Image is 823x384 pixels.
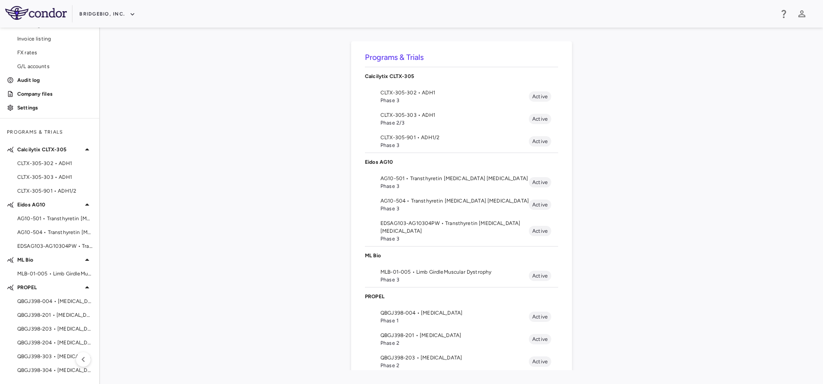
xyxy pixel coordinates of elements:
[365,252,558,259] p: ML Bio
[365,293,558,300] p: PROPEL
[365,108,558,130] li: CLTX-305-303 • ADH1Phase 2/3Active
[380,197,529,205] span: AG10-504 • Transthyretin [MEDICAL_DATA] [MEDICAL_DATA]
[17,35,92,43] span: Invoice listing
[380,268,529,276] span: MLB-01-005 • Limb GirdleMuscular Dystrophy
[365,265,558,287] li: MLB-01-005 • Limb GirdleMuscular DystrophyPhase 3Active
[380,235,529,243] span: Phase 3
[380,175,529,182] span: AG10-501 • Transthyretin [MEDICAL_DATA] [MEDICAL_DATA]
[17,159,92,167] span: CLTX-305-302 • ADH1
[17,201,82,209] p: Eidos AG10
[380,205,529,212] span: Phase 3
[380,141,529,149] span: Phase 3
[380,362,529,369] span: Phase 2
[529,272,551,280] span: Active
[380,354,529,362] span: QBGJ398-203 • [MEDICAL_DATA]
[365,130,558,153] li: CLTX-305-901 • ADH1/2Phase 3Active
[365,194,558,216] li: AG10-504 • Transthyretin [MEDICAL_DATA] [MEDICAL_DATA]Phase 3Active
[380,111,529,119] span: CLTX-305-303 • ADH1
[365,247,558,265] div: ML Bio
[529,335,551,343] span: Active
[380,276,529,284] span: Phase 3
[17,311,92,319] span: QBGJ398-201 • [MEDICAL_DATA]
[529,178,551,186] span: Active
[365,328,558,350] li: QBGJ398-201 • [MEDICAL_DATA]Phase 2Active
[380,182,529,190] span: Phase 3
[17,215,92,222] span: AG10-501 • Transthyretin [MEDICAL_DATA] [MEDICAL_DATA]
[365,287,558,306] div: PROPEL
[17,76,92,84] p: Audit log
[380,134,529,141] span: CLTX-305-901 • ADH1/2
[17,173,92,181] span: CLTX-305-303 • ADH1
[17,49,92,56] span: FX rates
[380,97,529,104] span: Phase 3
[17,297,92,305] span: QBGJ398-004 • [MEDICAL_DATA]
[17,242,92,250] span: EDSAG103-AG10304PW • Transthyretin [MEDICAL_DATA] [MEDICAL_DATA]
[17,339,92,347] span: QBGJ398-204 • [MEDICAL_DATA]
[529,93,551,100] span: Active
[17,62,92,70] span: G/L accounts
[17,284,82,291] p: PROPEL
[365,350,558,373] li: QBGJ398-203 • [MEDICAL_DATA]Phase 2Active
[365,171,558,194] li: AG10-501 • Transthyretin [MEDICAL_DATA] [MEDICAL_DATA]Phase 3Active
[529,201,551,209] span: Active
[365,158,558,166] p: Eidos AG10
[17,146,82,153] p: Calcilytix CLTX-305
[380,331,529,339] span: QBGJ398-201 • [MEDICAL_DATA]
[380,219,529,235] span: EDSAG103-AG10304PW • Transthyretin [MEDICAL_DATA] [MEDICAL_DATA]
[529,227,551,235] span: Active
[79,7,135,21] button: BridgeBio, Inc.
[17,256,82,264] p: ML Bio
[365,306,558,328] li: QBGJ398-004 • [MEDICAL_DATA]Phase 1Active
[380,309,529,317] span: QBGJ398-004 • [MEDICAL_DATA]
[17,187,92,195] span: CLTX-305-901 • ADH1/2
[365,153,558,171] div: Eidos AG10
[17,228,92,236] span: AG10-504 • Transthyretin [MEDICAL_DATA] [MEDICAL_DATA]
[380,339,529,347] span: Phase 2
[5,6,67,20] img: logo-full-SnFGN8VE.png
[529,115,551,123] span: Active
[17,353,92,360] span: QBGJ398-303 • [MEDICAL_DATA]
[17,104,92,112] p: Settings
[17,325,92,333] span: QBGJ398-203 • [MEDICAL_DATA]
[365,72,558,80] p: Calcilytix CLTX-305
[17,270,92,278] span: MLB-01-005 • Limb GirdleMuscular Dystrophy
[380,119,529,127] span: Phase 2/3
[365,52,558,63] h6: Programs & Trials
[365,67,558,85] div: Calcilytix CLTX-305
[529,137,551,145] span: Active
[17,366,92,374] span: QBGJ398-304 • [MEDICAL_DATA]
[17,90,92,98] p: Company files
[365,85,558,108] li: CLTX-305-302 • ADH1Phase 3Active
[380,317,529,325] span: Phase 1
[529,358,551,365] span: Active
[380,89,529,97] span: CLTX-305-302 • ADH1
[365,216,558,246] li: EDSAG103-AG10304PW • Transthyretin [MEDICAL_DATA] [MEDICAL_DATA]Phase 3Active
[529,313,551,321] span: Active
